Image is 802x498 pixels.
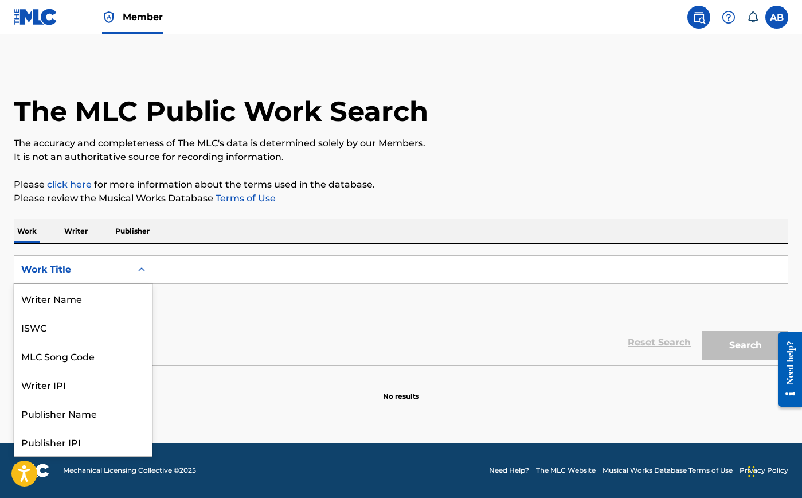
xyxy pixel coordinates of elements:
a: The MLC Website [536,465,596,476]
a: Public Search [687,6,710,29]
p: Work [14,219,40,243]
p: The accuracy and completeness of The MLC's data is determined solely by our Members. [14,137,788,150]
p: No results [383,378,419,402]
h1: The MLC Public Work Search [14,94,428,129]
img: help [722,10,736,24]
img: search [692,10,706,24]
a: Terms of Use [213,193,276,204]
div: Drag [748,454,755,489]
div: Writer IPI [14,370,152,399]
p: Publisher [112,219,153,243]
div: Publisher IPI [14,427,152,456]
div: Notifications [747,11,758,23]
iframe: Resource Center [770,322,802,417]
a: Privacy Policy [740,465,788,476]
div: Publisher Name [14,399,152,427]
img: logo [14,464,49,477]
p: Please for more information about the terms used in the database. [14,178,788,192]
div: ISWC [14,313,152,341]
form: Search Form [14,255,788,365]
div: Work Title [21,263,124,277]
p: It is not an authoritative source for recording information. [14,150,788,164]
span: Mechanical Licensing Collective © 2025 [63,465,196,476]
iframe: Chat Widget [745,443,802,498]
div: Help [717,6,740,29]
span: Member [123,10,163,24]
img: Top Rightsholder [102,10,116,24]
img: MLC Logo [14,9,58,25]
p: Please review the Musical Works Database [14,192,788,205]
div: User Menu [765,6,788,29]
div: Writer Name [14,284,152,313]
div: MLC Song Code [14,341,152,370]
p: Writer [61,219,91,243]
a: Musical Works Database Terms of Use [603,465,733,476]
a: click here [47,179,92,190]
a: Need Help? [489,465,529,476]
